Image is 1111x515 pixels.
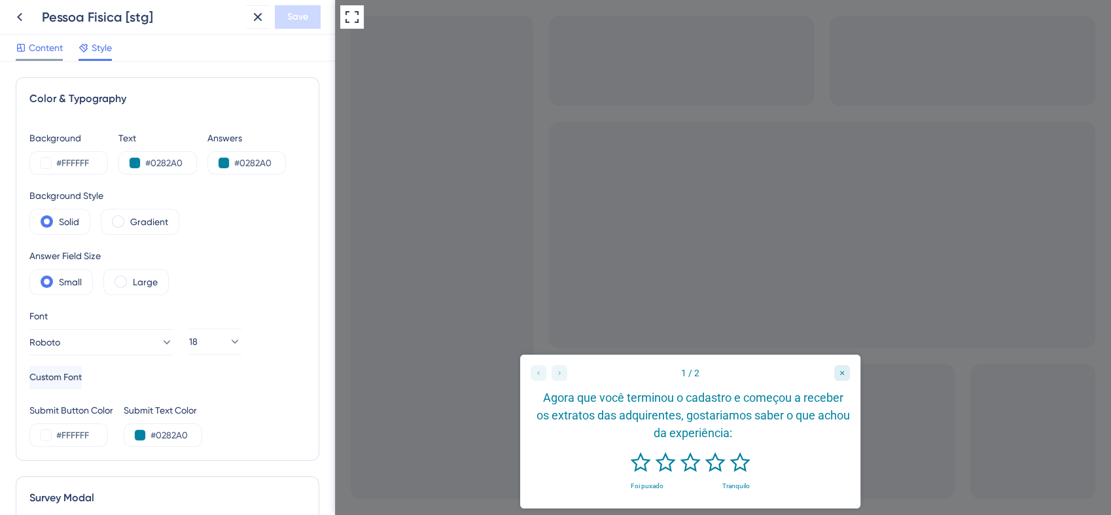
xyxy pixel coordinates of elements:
[207,130,286,146] div: Answers
[118,130,197,146] div: Text
[29,366,82,389] button: Custom Font
[29,329,173,355] button: Roboto
[29,91,306,107] div: Color & Typography
[59,214,79,230] label: Solid
[29,370,82,385] span: Custom Font
[29,402,113,418] div: Submit Button Color
[287,9,308,25] span: Save
[124,402,202,418] div: Submit Text Color
[29,308,173,324] div: Font
[29,490,306,506] div: Survey Modal
[92,40,112,56] span: Style
[133,274,158,290] label: Large
[275,5,321,29] button: Save
[42,8,241,26] div: Pessoa Fisica [stg]
[29,334,60,350] span: Roboto
[29,248,169,264] div: Answer Field Size
[189,329,241,355] button: 18
[29,188,179,204] div: Background Style
[29,40,63,56] span: Content
[29,130,108,146] div: Background
[59,274,82,290] label: Small
[130,214,168,230] label: Gradient
[189,334,198,349] span: 18
[185,355,525,508] iframe: UserGuiding Survey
